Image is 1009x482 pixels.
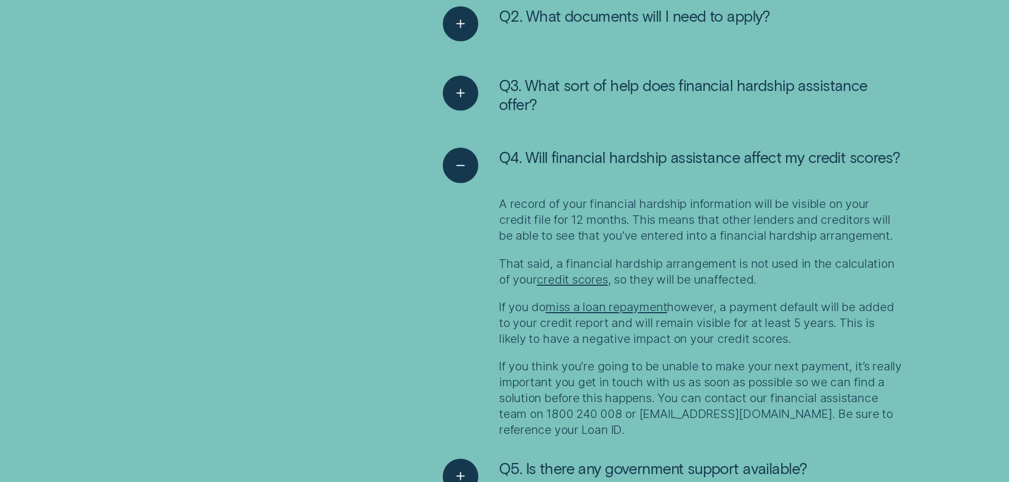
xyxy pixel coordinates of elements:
[499,459,807,478] span: Q5. Is there any government support available?
[499,196,903,243] p: A record of your financial hardship information will be visible on your credit file for 12 months...
[499,299,903,347] p: If you do however, a payment default will be added to your credit report and will remain visible ...
[499,148,900,167] span: Q4. Will financial hardship assistance affect my credit scores?
[499,6,770,25] span: Q2. What documents will I need to apply?
[499,358,903,438] p: If you think you’re going to be unable to make your next payment, it’s really important you get i...
[499,76,903,114] span: Q3. What sort of help does financial hardship assistance offer?
[546,299,667,314] a: miss a loan repayment
[499,256,903,287] p: That said, a financial hardship arrangement is not used in the calculation of your , so they will...
[443,6,770,42] button: See more
[443,76,903,114] button: See more
[443,148,900,183] button: See less
[537,272,608,286] a: credit scores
